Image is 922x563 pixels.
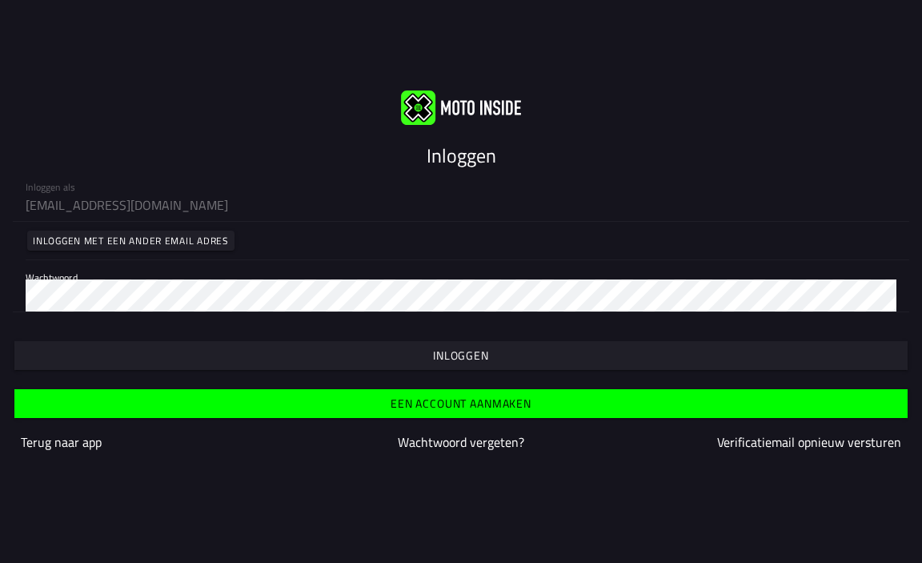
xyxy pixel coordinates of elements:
ion-button: Inloggen met een ander email adres [27,231,235,251]
a: Terug naar app [21,432,102,452]
a: Verificatiemail opnieuw versturen [717,432,901,452]
ion-text: Inloggen [433,350,489,361]
ion-text: Inloggen [427,141,496,170]
ion-button: Een account aanmaken [14,389,908,418]
a: Wachtwoord vergeten? [398,432,524,452]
